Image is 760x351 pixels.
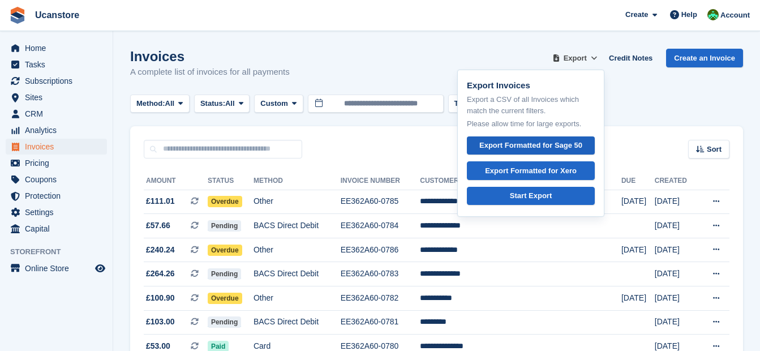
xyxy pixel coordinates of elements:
div: Export Formatted for Sage 50 [479,140,582,151]
a: menu [6,40,107,56]
th: Created [655,172,698,190]
span: Create [625,9,648,20]
a: menu [6,172,107,187]
span: Storefront [10,246,113,258]
a: menu [6,57,107,72]
span: Sort [707,144,722,155]
span: £57.66 [146,220,170,232]
a: Preview store [93,262,107,275]
a: menu [6,260,107,276]
span: Sites [25,89,93,105]
div: Export Formatted for Xero [485,165,577,177]
span: All [165,98,175,109]
a: menu [6,73,107,89]
span: Help [681,9,697,20]
button: Method: All [130,95,190,113]
a: menu [6,139,107,155]
span: Subscriptions [25,73,93,89]
td: [DATE] [655,214,698,238]
td: [DATE] [655,262,698,286]
a: menu [6,221,107,237]
a: Export Formatted for Xero [467,161,595,180]
td: BACS Direct Debit [254,310,341,335]
a: menu [6,188,107,204]
td: [DATE] [655,310,698,335]
span: Settings [25,204,93,220]
span: Type: [454,98,474,109]
td: EE362A60-0786 [341,238,420,262]
span: Pending [208,316,241,328]
th: Method [254,172,341,190]
img: stora-icon-8386f47178a22dfd0bd8f6a31ec36ba5ce8667c1dd55bd0f319d3a0aa187defe.svg [9,7,26,24]
a: Ucanstore [31,6,84,24]
span: £264.26 [146,268,175,280]
span: Status: [200,98,225,109]
td: [DATE] [621,286,655,311]
span: Overdue [208,196,242,207]
span: Analytics [25,122,93,138]
p: Please allow time for large exports. [467,118,595,130]
span: Capital [25,221,93,237]
span: CRM [25,106,93,122]
td: Other [254,286,341,311]
span: Overdue [208,293,242,304]
td: [DATE] [655,190,698,214]
th: Amount [144,172,208,190]
td: Other [254,190,341,214]
button: Custom [254,95,303,113]
td: EE362A60-0783 [341,262,420,286]
a: Create an Invoice [666,49,743,67]
span: Tasks [25,57,93,72]
a: menu [6,106,107,122]
td: EE362A60-0782 [341,286,420,311]
span: Pricing [25,155,93,171]
span: Method: [136,98,165,109]
a: Export Formatted for Sage 50 [467,136,595,155]
td: [DATE] [655,238,698,262]
span: Protection [25,188,93,204]
a: Credit Notes [604,49,657,67]
button: Export [550,49,600,67]
th: Customer [420,172,621,190]
p: A complete list of invoices for all payments [130,66,290,79]
a: menu [6,204,107,220]
h1: Invoices [130,49,290,64]
div: Start Export [510,190,552,202]
td: BACS Direct Debit [254,262,341,286]
span: Online Store [25,260,93,276]
span: Pending [208,268,241,280]
span: £240.24 [146,244,175,256]
p: Export a CSV of all Invoices which match the current filters. [467,94,595,116]
span: All [225,98,235,109]
span: £111.01 [146,195,175,207]
button: Type: All [448,95,498,113]
td: EE362A60-0785 [341,190,420,214]
span: Coupons [25,172,93,187]
a: menu [6,155,107,171]
p: Export Invoices [467,79,595,92]
img: Leanne Tythcott [707,9,719,20]
td: [DATE] [621,238,655,262]
td: EE362A60-0781 [341,310,420,335]
a: menu [6,89,107,105]
td: EE362A60-0784 [341,214,420,238]
th: Due [621,172,655,190]
a: menu [6,122,107,138]
span: Pending [208,220,241,232]
td: Other [254,238,341,262]
a: Start Export [467,187,595,206]
span: Account [720,10,750,21]
span: Home [25,40,93,56]
span: Custom [260,98,287,109]
td: [DATE] [655,286,698,311]
span: £103.00 [146,316,175,328]
span: £100.90 [146,292,175,304]
td: BACS Direct Debit [254,214,341,238]
th: Invoice Number [341,172,420,190]
button: Status: All [194,95,250,113]
span: Overdue [208,245,242,256]
td: [DATE] [621,190,655,214]
span: Invoices [25,139,93,155]
span: Export [564,53,587,64]
th: Status [208,172,254,190]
